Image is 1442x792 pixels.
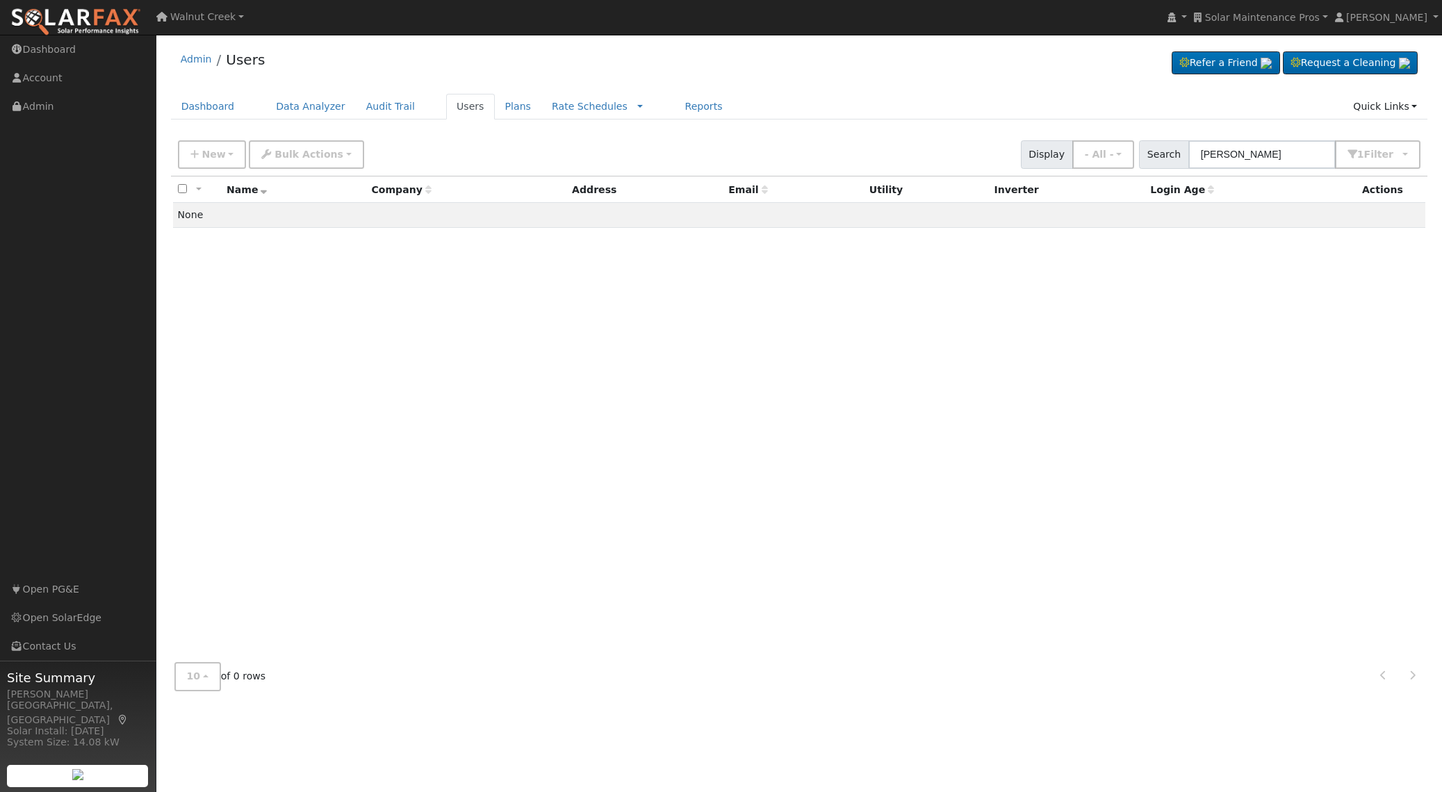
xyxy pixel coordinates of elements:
[674,94,732,119] a: Reports
[7,724,149,739] div: Solar Install: [DATE]
[1188,140,1336,169] input: Search
[1172,51,1280,75] a: Refer a Friend
[265,94,356,119] a: Data Analyzer
[226,51,265,68] a: Users
[173,203,1426,228] td: None
[275,149,343,160] span: Bulk Actions
[7,698,149,727] div: [GEOGRAPHIC_DATA], [GEOGRAPHIC_DATA]
[356,94,425,119] a: Audit Trail
[174,662,221,691] button: 10
[227,184,268,195] span: Name
[1150,184,1214,195] span: Days since last login
[1399,58,1410,69] img: retrieve
[10,8,141,37] img: SolarFax
[202,149,225,160] span: New
[495,94,541,119] a: Plans
[1072,140,1135,169] button: - All -
[249,140,363,169] button: Bulk Actions
[170,11,236,22] span: Walnut Creek
[1346,12,1427,23] span: [PERSON_NAME]
[1343,94,1427,119] a: Quick Links
[728,184,767,195] span: Email
[1362,183,1420,197] div: Actions
[187,670,201,682] span: 10
[1283,51,1418,75] a: Request a Cleaning
[869,183,985,197] div: Utility
[7,735,149,750] div: System Size: 14.08 kW
[1021,140,1073,169] span: Display
[1335,140,1421,169] button: 1Filter
[371,184,431,195] span: Company name
[72,769,83,780] img: retrieve
[1261,58,1272,69] img: retrieve
[171,94,245,119] a: Dashboard
[181,53,212,65] a: Admin
[7,668,149,687] span: Site Summary
[1139,140,1188,169] span: Search
[7,687,149,702] div: [PERSON_NAME]
[117,714,129,725] a: Map
[446,94,495,119] a: Users
[552,101,628,112] a: Rate Schedules
[174,662,266,691] span: of 0 rows
[1205,12,1320,23] span: Solar Maintenance Pros
[572,183,719,197] div: Address
[178,140,247,169] button: New
[994,183,1141,197] div: Inverter
[1364,149,1400,160] span: Filter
